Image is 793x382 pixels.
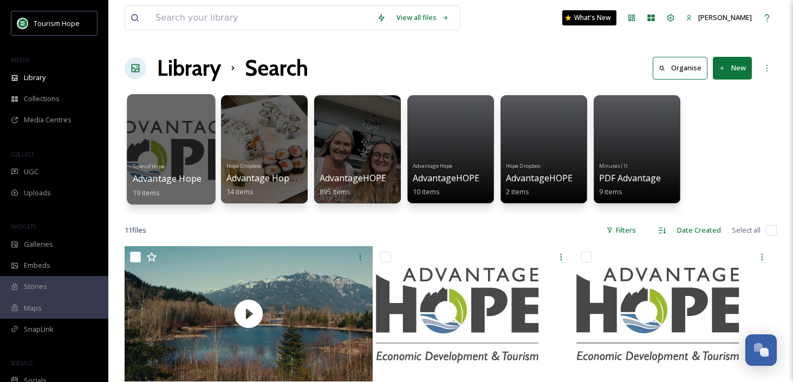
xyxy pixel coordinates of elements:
[599,160,719,196] a: Minutes (1)PDF AdvantageHOPE minutes9 items
[413,162,452,169] span: Advantage Hope
[24,167,38,177] span: UGC
[576,246,775,381] img: Logo_email_sign_alt.ai
[133,187,160,197] span: 19 items
[24,73,45,83] span: Library
[11,222,36,230] span: WIDGETS
[24,239,53,249] span: Galleries
[732,225,760,235] span: Select all
[506,162,541,169] span: Hope Dropbox
[653,57,707,79] button: Organise
[157,52,221,84] a: Library
[506,160,627,196] a: Hope DropboxAdvantageHOPE NEW BRAND2 items
[672,220,726,241] div: Date Created
[375,246,574,381] img: Logo_email_sign_alt.jpg
[599,162,627,169] span: Minutes (1)
[150,6,372,30] input: Search your library
[24,115,71,125] span: Media Centres
[745,334,777,366] button: Open Chat
[506,187,529,196] span: 2 items
[226,187,253,196] span: 14 items
[125,246,373,381] img: thumbnail
[133,162,165,169] span: Town of Hope
[24,281,47,292] span: Stories
[601,220,641,241] div: Filters
[599,172,719,184] span: PDF AdvantageHOPE minutes
[653,57,713,79] a: Organise
[320,173,437,196] a: AdvantageHOPE Image Bank895 items
[133,173,202,185] span: Advantage Hope
[24,94,60,104] span: Collections
[391,7,454,28] a: View all files
[226,172,363,184] span: Advantage Hope Images For Blog
[11,150,34,158] span: COLLECT
[245,52,308,84] h1: Search
[320,187,350,196] span: 895 items
[713,57,752,79] button: New
[34,18,80,28] span: Tourism Hope
[24,324,54,334] span: SnapLink
[24,260,50,271] span: Embeds
[133,160,202,197] a: Town of HopeAdvantage Hope19 items
[226,160,363,196] a: Hope DropboxAdvantage Hope Images For Blog14 items
[320,172,437,184] span: AdvantageHOPE Image Bank
[125,225,146,235] span: 11 file s
[680,7,757,28] a: [PERSON_NAME]
[11,56,30,64] span: MEDIA
[24,303,42,313] span: Maps
[599,187,622,196] span: 9 items
[24,188,51,198] span: Uploads
[226,162,261,169] span: Hope Dropbox
[698,12,752,22] span: [PERSON_NAME]
[413,160,523,196] a: Advantage HopeAdvantageHOPE Logo (old)10 items
[413,172,523,184] span: AdvantageHOPE Logo (old)
[506,172,627,184] span: AdvantageHOPE NEW BRAND
[413,187,440,196] span: 10 items
[11,359,32,367] span: SOCIALS
[562,10,616,25] a: What's New
[17,18,28,29] img: logo.png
